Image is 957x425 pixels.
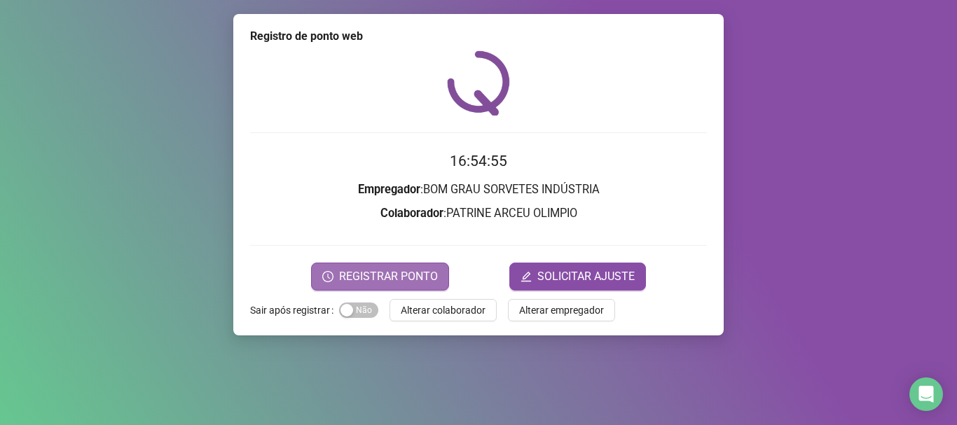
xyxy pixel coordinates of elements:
button: REGISTRAR PONTO [311,263,449,291]
button: Alterar colaborador [390,299,497,321]
span: clock-circle [322,271,333,282]
button: Alterar empregador [508,299,615,321]
span: REGISTRAR PONTO [339,268,438,285]
span: SOLICITAR AJUSTE [537,268,635,285]
button: editSOLICITAR AJUSTE [509,263,646,291]
div: Registro de ponto web [250,28,707,45]
h3: : BOM GRAU SORVETES INDÚSTRIA [250,181,707,199]
div: Open Intercom Messenger [909,377,943,411]
time: 16:54:55 [450,153,507,169]
span: Alterar empregador [519,302,604,318]
strong: Empregador [358,183,420,196]
span: Alterar colaborador [401,302,486,318]
label: Sair após registrar [250,299,339,321]
img: QRPoint [447,50,510,116]
strong: Colaborador [380,207,443,220]
h3: : PATRINE ARCEU OLIMPIO [250,204,707,223]
span: edit [521,271,532,282]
